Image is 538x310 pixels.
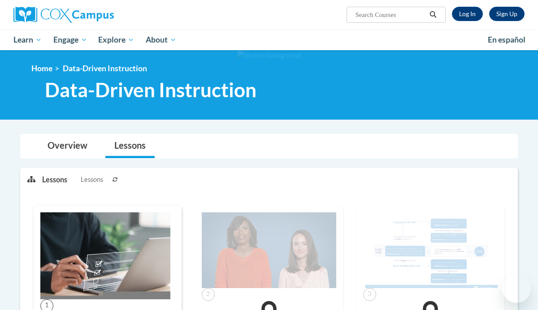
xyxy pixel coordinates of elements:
[45,78,256,102] span: Data-Driven Instruction
[452,7,483,21] a: Log In
[53,34,87,45] span: Engage
[140,30,182,50] a: About
[98,34,134,45] span: Explore
[7,30,531,50] div: Main menu
[363,212,498,288] img: Course Image
[40,212,170,299] img: Course Image
[202,212,336,288] img: Course Image
[42,175,67,185] p: Lessons
[105,134,155,158] a: Lessons
[202,288,215,301] span: 2
[426,9,440,20] button: Search
[81,175,103,185] span: Lessons
[13,34,42,45] span: Learn
[63,64,147,73] span: Data-Driven Instruction
[8,30,48,50] a: Learn
[482,30,531,49] a: En español
[489,7,525,21] a: Register
[363,288,376,301] span: 3
[146,34,176,45] span: About
[502,274,531,303] iframe: Button to launch messaging window
[92,30,140,50] a: Explore
[39,134,96,158] a: Overview
[13,7,175,23] a: Cox Campus
[13,7,114,23] img: Cox Campus
[31,64,52,73] a: Home
[488,35,525,44] span: En español
[48,30,93,50] a: Engage
[355,9,426,20] input: Search Courses
[237,51,301,60] img: Section background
